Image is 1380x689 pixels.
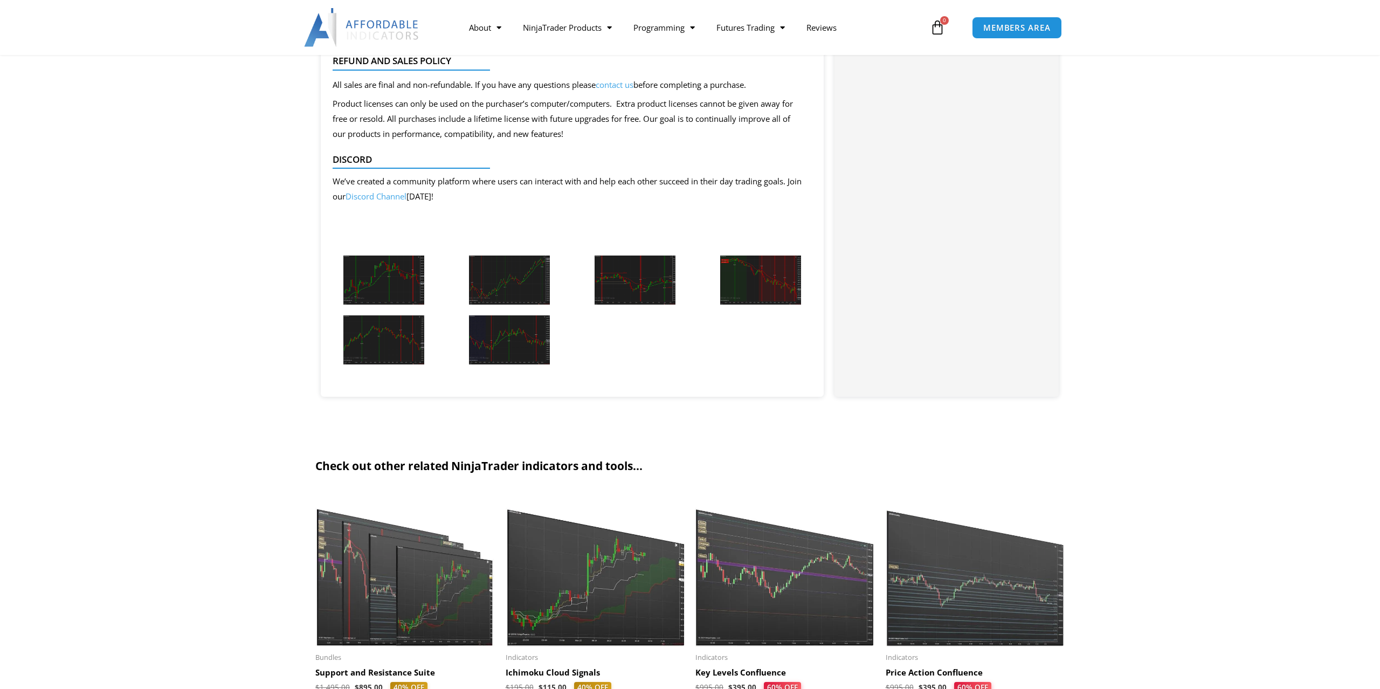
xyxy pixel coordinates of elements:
a: 0 [914,12,961,43]
span: MEMBERS AREA [983,24,1051,32]
h2: Ichimoku Cloud Signals [506,667,685,678]
span: before completing a purchase. [633,79,746,90]
h2: Key Levels Confluence [695,667,875,678]
a: Support and Resistance Suite [315,667,495,682]
span: Indicators [886,653,1065,662]
a: Discord Channel [346,191,406,202]
span: Product licenses can only be used on the purchaser’s computer/computers. Extra product licenses c... [333,98,793,139]
h2: Support and Resistance Suite [315,667,495,678]
img: First Touch Signals - NQ 1 Minute | Affordable Indicators – NinjaTrader [343,256,424,305]
a: Programming [623,15,706,40]
h4: Refund and Sales Policy [333,56,803,66]
a: Price Action Confluence [886,667,1065,682]
span: 0 [940,16,949,25]
a: Ichimoku Cloud Signals [506,667,685,682]
img: Support and Resistance Suite 1 | Affordable Indicators – NinjaTrader [315,492,495,646]
img: First Touch Signals - ES 5 Minute | Affordable Indicators – NinjaTrader [720,256,801,305]
h2: Check out other related NinjaTrader indicators and tools... [315,459,1065,473]
a: Reviews [796,15,847,40]
a: About [458,15,512,40]
img: First Touch Signals - CL 5000 Volume | Affordable Indicators – NinjaTrader [343,315,424,364]
img: Ichimuku | Affordable Indicators – NinjaTrader [506,492,685,646]
a: Key Levels Confluence [695,667,875,682]
span: Bundles [315,653,495,662]
span: Indicators [695,653,875,662]
a: NinjaTrader Products [512,15,623,40]
img: LogoAI | Affordable Indicators – NinjaTrader [304,8,420,47]
nav: Menu [458,15,927,40]
img: First Touch Signals - ES 10 Range | Affordable Indicators – NinjaTrader [469,315,550,364]
a: MEMBERS AREA [972,17,1062,39]
img: Key Levels 1 | Affordable Indicators – NinjaTrader [695,492,875,646]
h4: Discord [333,154,803,165]
a: Futures Trading [706,15,796,40]
a: contact us [596,79,633,90]
img: First Touch Signals - NQ 20 Renko | Affordable Indicators – NinjaTrader [469,256,550,305]
img: Price Action Confluence 2 | Affordable Indicators – NinjaTrader [886,492,1065,646]
span: Indicators [506,653,685,662]
h2: Price Action Confluence [886,667,1065,678]
span: All sales are final and non-refundable. If you have any questions please [333,79,596,90]
img: First Touch Signals - CL 2 Minute | Affordable Indicators – NinjaTrader [595,256,675,305]
span: We’ve created a community platform where users can interact with and help each other succeed in t... [333,176,802,202]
